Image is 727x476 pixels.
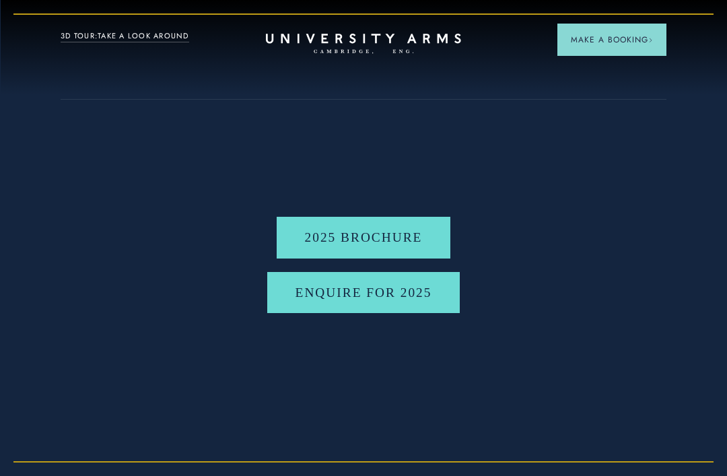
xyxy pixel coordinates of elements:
[61,30,189,42] a: 3D TOUR:TAKE A LOOK AROUND
[266,34,461,55] a: Home
[648,38,653,42] img: Arrow icon
[571,34,653,46] span: Make a Booking
[557,24,666,56] button: Make a BookingArrow icon
[267,272,460,313] a: Enquire for 2025
[277,217,451,258] a: 2025 BROCHURE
